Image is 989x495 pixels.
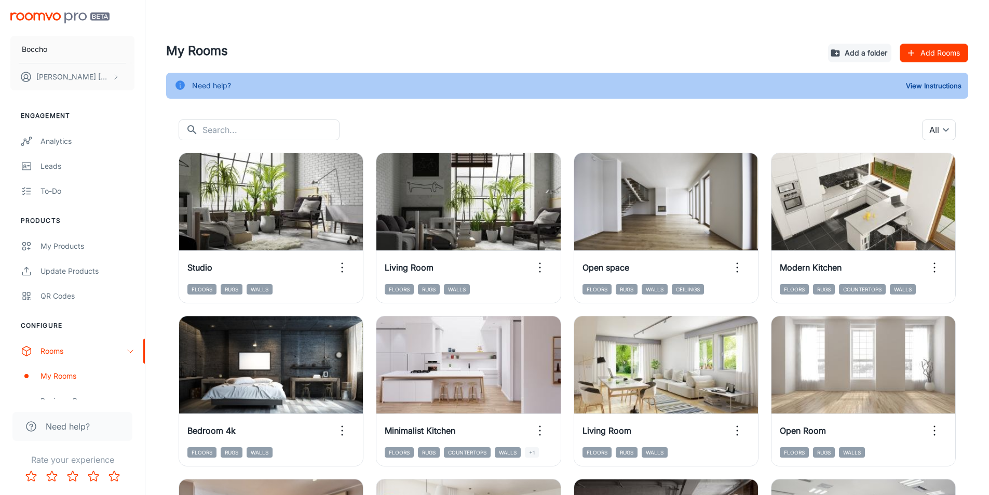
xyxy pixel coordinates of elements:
[780,424,826,437] h6: Open Room
[780,284,809,295] span: Floors
[187,447,216,458] span: Floors
[616,284,638,295] span: Rugs
[418,447,440,458] span: Rugs
[672,284,704,295] span: Ceilings
[780,447,809,458] span: Floors
[40,395,134,407] div: Designer Rooms
[40,240,134,252] div: My Products
[10,12,110,23] img: Roomvo PRO Beta
[166,42,820,60] h4: My Rooms
[40,160,134,172] div: Leads
[780,261,842,274] h6: Modern Kitchen
[247,284,273,295] span: Walls
[444,447,491,458] span: Countertops
[221,447,242,458] span: Rugs
[202,119,340,140] input: Search...
[40,265,134,277] div: Update Products
[10,63,134,90] button: [PERSON_NAME] [PERSON_NAME]
[922,119,956,140] div: All
[418,284,440,295] span: Rugs
[903,78,964,93] button: View Instructions
[40,290,134,302] div: QR Codes
[813,447,835,458] span: Rugs
[247,447,273,458] span: Walls
[582,261,629,274] h6: Open space
[385,424,455,437] h6: Minimalist Kitchen
[36,71,110,83] p: [PERSON_NAME] [PERSON_NAME]
[495,447,521,458] span: Walls
[21,466,42,487] button: Rate 1 star
[839,447,865,458] span: Walls
[221,284,242,295] span: Rugs
[582,424,631,437] h6: Living Room
[642,284,668,295] span: Walls
[890,284,916,295] span: Walls
[642,447,668,458] span: Walls
[187,424,236,437] h6: Bedroom 4k
[40,185,134,197] div: To-do
[192,76,231,96] div: Need help?
[525,447,539,458] span: +1
[83,466,104,487] button: Rate 4 star
[385,261,433,274] h6: Living Room
[813,284,835,295] span: Rugs
[385,284,414,295] span: Floors
[42,466,62,487] button: Rate 2 star
[104,466,125,487] button: Rate 5 star
[900,44,968,62] button: Add Rooms
[385,447,414,458] span: Floors
[187,261,212,274] h6: Studio
[40,370,134,382] div: My Rooms
[616,447,638,458] span: Rugs
[187,284,216,295] span: Floors
[839,284,886,295] span: Countertops
[40,136,134,147] div: Analytics
[46,420,90,433] span: Need help?
[22,44,47,55] p: Boccho
[582,284,612,295] span: Floors
[40,345,126,357] div: Rooms
[444,284,470,295] span: Walls
[828,44,891,62] button: Add a folder
[582,447,612,458] span: Floors
[62,466,83,487] button: Rate 3 star
[10,36,134,63] button: Boccho
[8,453,137,466] p: Rate your experience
